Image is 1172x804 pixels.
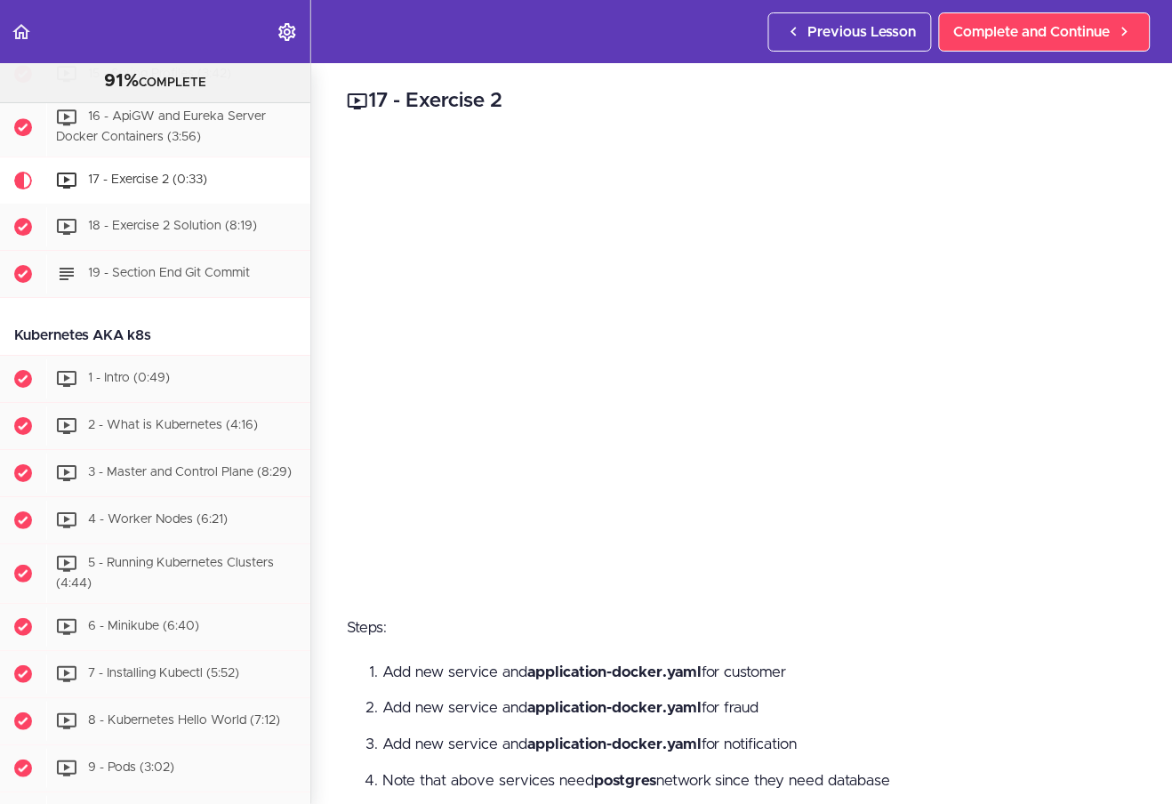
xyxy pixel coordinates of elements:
[88,761,174,774] span: 9 - Pods (3:02)
[347,143,1136,588] iframe: Video Player
[347,615,1136,641] p: Steps:
[88,419,258,431] span: 2 - What is Kubernetes (4:16)
[382,697,1136,720] li: Add new service and for fraud
[594,774,656,789] strong: postgres
[88,173,207,186] span: 17 - Exercise 2 (0:33)
[88,513,228,526] span: 4 - Worker Nodes (6:21)
[527,737,702,752] strong: application-docker.yaml
[347,86,1136,117] h2: 17 - Exercise 2
[527,664,702,679] strong: application-docker.yaml
[768,12,932,52] a: Previous Lesson
[88,466,292,478] span: 3 - Master and Control Plane (8:29)
[11,21,32,43] svg: Back to course curriculum
[382,734,1136,757] li: Add new service and for notification
[56,111,266,144] span: 16 - ApiGW and Eureka Server Docker Containers (3:56)
[88,267,250,279] span: 19 - Section End Git Commit
[527,701,702,716] strong: application-docker.yaml
[88,667,239,679] span: 7 - Installing Kubectl (5:52)
[88,220,257,232] span: 18 - Exercise 2 Solution (8:19)
[382,661,1136,684] li: Add new service and for customer
[382,770,1136,793] li: Note that above services need network since they need database
[954,21,1111,43] span: Complete and Continue
[808,21,917,43] span: Previous Lesson
[104,72,139,90] span: 91%
[88,372,170,384] span: 1 - Intro (0:49)
[939,12,1151,52] a: Complete and Continue
[277,21,298,43] svg: Settings Menu
[22,70,288,93] div: COMPLETE
[88,620,199,632] span: 6 - Minikube (6:40)
[88,714,280,727] span: 8 - Kubernetes Hello World (7:12)
[56,557,274,590] span: 5 - Running Kubernetes Clusters (4:44)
